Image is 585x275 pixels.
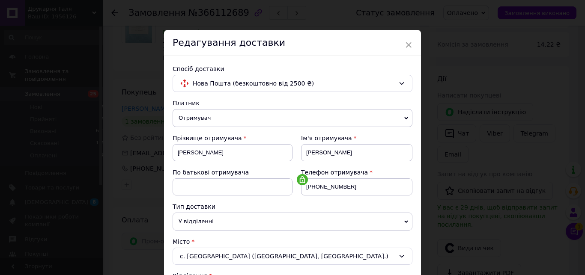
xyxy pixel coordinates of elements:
span: Тип доставки [173,203,215,210]
div: Місто [173,237,412,246]
span: Ім'я отримувача [301,135,352,142]
span: Нова Пошта (безкоштовно від 2500 ₴) [193,79,395,88]
span: У відділенні [173,213,412,231]
span: Платник [173,100,200,106]
span: Отримувач [173,109,412,127]
span: По батькові отримувача [173,169,249,176]
input: +380 [301,178,412,195]
div: с. [GEOGRAPHIC_DATA] ([GEOGRAPHIC_DATA], [GEOGRAPHIC_DATA].) [173,248,412,265]
div: Редагування доставки [164,30,421,56]
span: × [405,38,412,52]
span: Прізвище отримувача [173,135,242,142]
div: Спосіб доставки [173,65,412,73]
span: Телефон отримувача [301,169,368,176]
